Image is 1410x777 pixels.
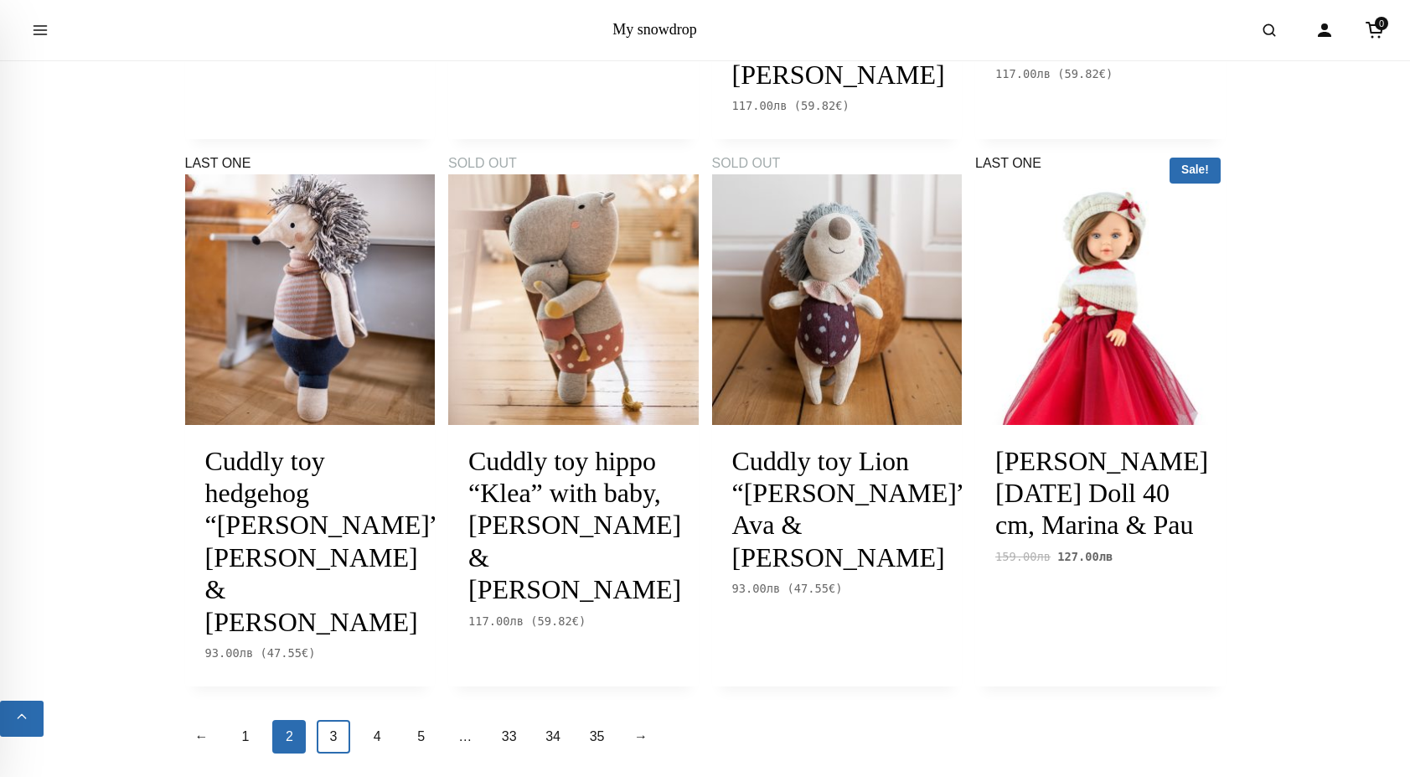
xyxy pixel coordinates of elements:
[448,720,482,754] span: …
[1246,7,1293,54] button: Open search
[530,614,586,628] span: ( )
[1037,67,1051,80] span: лв
[1065,67,1107,80] span: 59.82
[185,720,219,754] a: ←
[468,614,524,628] span: 117.00
[1356,12,1393,49] a: Cart
[1099,67,1106,80] span: €
[405,720,438,754] a: 5
[229,720,262,754] a: 1
[261,646,316,660] span: ( )
[732,582,781,595] span: 93.00
[185,153,436,424] a: LAST ONE
[538,614,580,628] span: 59.82
[612,21,697,38] a: My snowdrop
[185,156,251,170] span: LAST ONE
[1057,67,1113,80] span: ( )
[773,99,788,112] span: лв
[360,720,394,754] a: 4
[468,446,681,605] a: Cuddly toy hippo “Klea” with baby, [PERSON_NAME] & [PERSON_NAME]
[624,720,658,754] a: →
[510,614,524,628] span: лв
[712,153,963,424] a: SOLD OUT
[267,646,309,660] span: 47.55
[788,582,843,595] span: ( )
[581,720,614,754] a: 35
[801,99,843,112] span: 59.82
[240,646,254,660] span: лв
[975,153,1226,424] a: LAST ONE Sale!
[732,446,976,572] a: Cuddly toy Lion “[PERSON_NAME]”, Ava & [PERSON_NAME]
[835,99,842,112] span: €
[1057,550,1113,563] span: 127.00
[767,582,781,595] span: лв
[995,550,1051,563] span: 159.00
[732,99,788,112] span: 117.00
[205,446,449,637] a: Cuddly toy hedgehog “[PERSON_NAME]”, [PERSON_NAME] & [PERSON_NAME]
[272,720,306,754] span: 2
[302,646,308,660] span: €
[448,156,517,170] span: SOLD OUT
[712,156,781,170] span: SOLD OUT
[17,7,64,54] button: Open menu
[794,582,836,595] span: 47.55
[995,67,1051,80] span: 117.00
[536,720,570,754] a: 34
[205,646,254,660] span: 93.00
[493,720,526,754] a: 33
[317,720,350,754] a: 3
[1375,17,1388,30] span: 0
[1170,158,1220,183] span: Sale!
[1037,550,1051,563] span: лв
[572,614,579,628] span: €
[794,99,850,112] span: ( )
[995,446,1208,541] a: [PERSON_NAME][DATE] Doll 40 cm, Marina & Pau
[975,156,1041,170] span: LAST ONE
[448,153,699,424] a: SOLD OUT
[1306,12,1343,49] a: Account
[829,582,835,595] span: €
[1099,550,1113,563] span: лв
